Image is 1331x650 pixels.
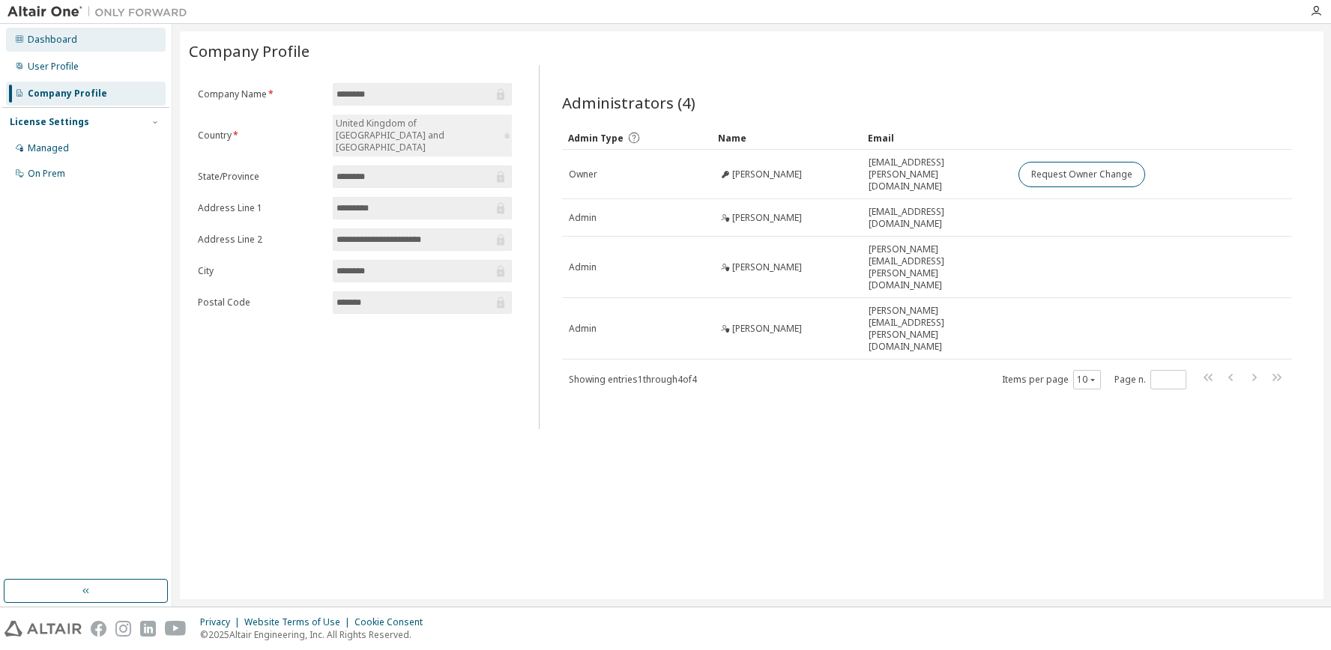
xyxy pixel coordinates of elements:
[732,168,802,180] span: [PERSON_NAME]
[333,115,501,156] div: United Kingdom of [GEOGRAPHIC_DATA] and [GEOGRAPHIC_DATA]
[4,621,82,637] img: altair_logo.svg
[732,323,802,335] span: [PERSON_NAME]
[869,243,1005,291] span: [PERSON_NAME][EMAIL_ADDRESS][PERSON_NAME][DOMAIN_NAME]
[91,621,106,637] img: facebook.svg
[10,116,89,128] div: License Settings
[562,92,695,113] span: Administrators (4)
[354,616,432,628] div: Cookie Consent
[869,305,1005,353] span: [PERSON_NAME][EMAIL_ADDRESS][PERSON_NAME][DOMAIN_NAME]
[732,212,802,224] span: [PERSON_NAME]
[198,130,324,142] label: Country
[7,4,195,19] img: Altair One
[569,168,597,180] span: Owner
[869,206,1005,230] span: [EMAIL_ADDRESS][DOMAIN_NAME]
[569,323,597,335] span: Admin
[1114,370,1186,389] span: Page n.
[1002,370,1101,389] span: Items per page
[189,40,310,61] span: Company Profile
[569,261,597,273] span: Admin
[198,234,324,246] label: Address Line 2
[1018,162,1145,187] button: Request Owner Change
[200,628,432,641] p: © 2025 Altair Engineering, Inc. All Rights Reserved.
[28,142,69,154] div: Managed
[28,61,79,73] div: User Profile
[28,168,65,180] div: On Prem
[1077,374,1097,386] button: 10
[868,126,1006,150] div: Email
[198,202,324,214] label: Address Line 1
[569,212,597,224] span: Admin
[198,88,324,100] label: Company Name
[198,171,324,183] label: State/Province
[732,261,802,273] span: [PERSON_NAME]
[198,265,324,277] label: City
[140,621,156,637] img: linkedin.svg
[200,616,244,628] div: Privacy
[869,157,1005,192] span: [EMAIL_ADDRESS][PERSON_NAME][DOMAIN_NAME]
[244,616,354,628] div: Website Terms of Use
[115,621,131,637] img: instagram.svg
[568,132,624,145] span: Admin Type
[718,126,856,150] div: Name
[28,88,107,100] div: Company Profile
[165,621,187,637] img: youtube.svg
[28,34,77,46] div: Dashboard
[333,115,513,157] div: United Kingdom of [GEOGRAPHIC_DATA] and [GEOGRAPHIC_DATA]
[569,373,697,386] span: Showing entries 1 through 4 of 4
[198,297,324,309] label: Postal Code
